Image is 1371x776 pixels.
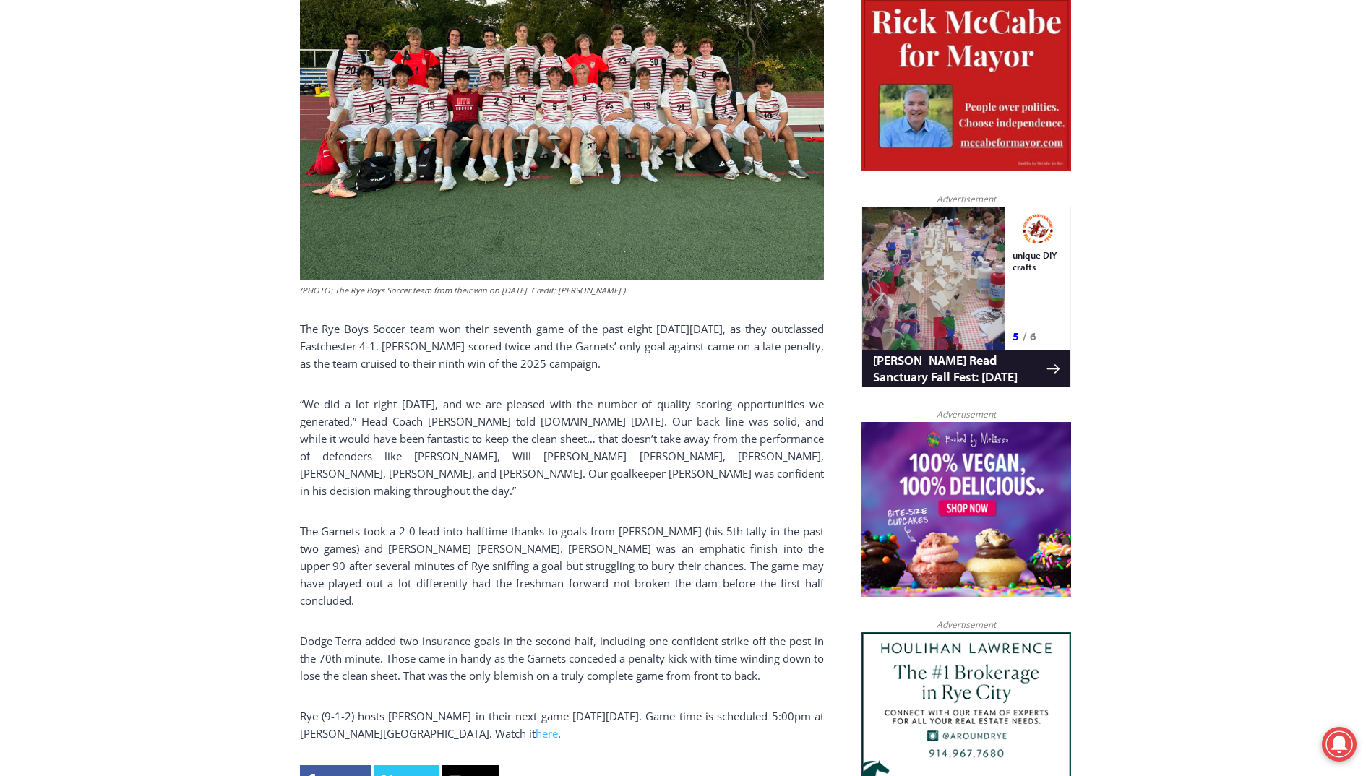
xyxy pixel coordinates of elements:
p: The Rye Boys Soccer team won their seventh game of the past eight [DATE][DATE], as they outclasse... [300,320,824,372]
a: here [536,726,558,741]
a: [PERSON_NAME] Read Sanctuary Fall Fest: [DATE] [1,144,209,180]
div: unique DIY crafts [151,43,202,118]
div: 6 [168,122,175,137]
span: Advertisement [922,192,1010,206]
span: Advertisement [922,408,1010,421]
span: Intern @ [DOMAIN_NAME] [378,144,670,176]
div: 5 [151,122,158,137]
div: "We would have speakers with experience in local journalism speak to us about their experiences a... [365,1,683,140]
figcaption: (PHOTO: The Rye Boys Soccer team from their win on [DATE]. Credit: [PERSON_NAME].) [300,284,824,297]
p: The Garnets took a 2-0 lead into halftime thanks to goals from [PERSON_NAME] (his 5th tally in th... [300,522,824,609]
p: “We did a lot right [DATE], and we are pleased with the number of quality scoring opportunities w... [300,395,824,499]
h4: [PERSON_NAME] Read Sanctuary Fall Fest: [DATE] [12,145,185,178]
div: / [161,122,165,137]
p: Rye (9-1-2) hosts [PERSON_NAME] in their next game [DATE][DATE]. Game time is scheduled 5:00pm at... [300,707,824,742]
img: Baked by Melissa [861,422,1071,597]
p: Dodge Terra added two insurance goals in the second half, including one confident strike off the ... [300,632,824,684]
a: Intern @ [DOMAIN_NAME] [348,140,700,180]
span: Advertisement [922,618,1010,631]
